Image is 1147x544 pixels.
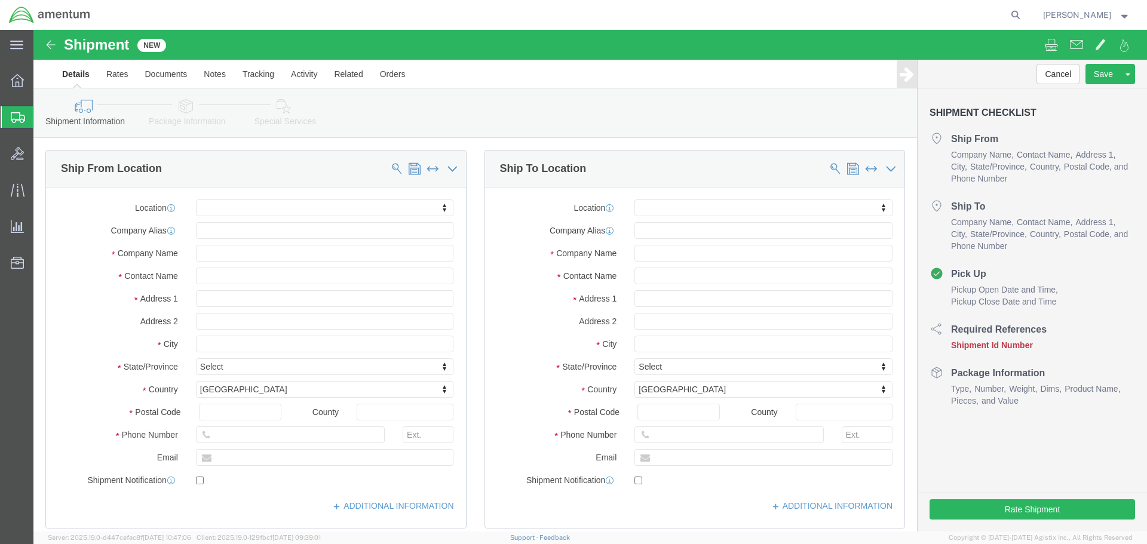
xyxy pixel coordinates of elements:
[8,6,91,24] img: logo
[143,534,191,541] span: [DATE] 10:47:06
[949,533,1133,543] span: Copyright © [DATE]-[DATE] Agistix Inc., All Rights Reserved
[197,534,321,541] span: Client: 2025.19.0-129fbcf
[1043,8,1111,21] span: Ernesto Garcia
[272,534,321,541] span: [DATE] 09:39:01
[539,534,570,541] a: Feedback
[48,534,191,541] span: Server: 2025.19.0-d447cefac8f
[510,534,540,541] a: Support
[1042,8,1131,22] button: [PERSON_NAME]
[33,30,1147,531] iframe: FS Legacy Container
